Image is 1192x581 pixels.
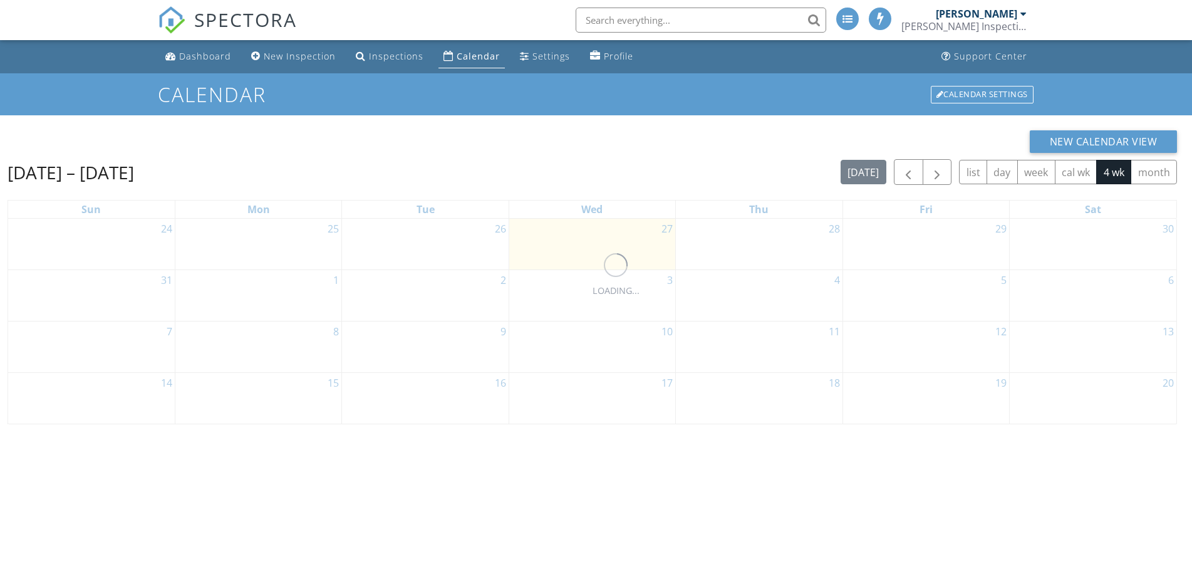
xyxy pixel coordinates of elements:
[179,50,231,62] div: Dashboard
[498,270,509,290] a: Go to September 2, 2025
[1160,322,1176,342] a: Go to September 13, 2025
[158,17,297,43] a: SPECTORA
[246,45,341,68] a: New Inspection
[1010,372,1176,424] td: Go to September 20, 2025
[492,219,509,239] a: Go to August 26, 2025
[245,201,272,218] a: Monday
[954,50,1027,62] div: Support Center
[158,373,175,393] a: Go to September 14, 2025
[1030,130,1178,153] button: New Calendar View
[342,219,509,270] td: Go to August 26, 2025
[993,219,1009,239] a: Go to August 29, 2025
[917,201,935,218] a: Friday
[158,219,175,239] a: Go to August 24, 2025
[498,322,509,342] a: Go to September 9, 2025
[509,219,675,270] td: Go to August 27, 2025
[1131,160,1177,184] button: month
[576,8,826,33] input: Search everything...
[158,270,175,290] a: Go to August 31, 2025
[1166,270,1176,290] a: Go to September 6, 2025
[509,372,675,424] td: Go to September 17, 2025
[998,270,1009,290] a: Go to September 5, 2025
[676,270,842,321] td: Go to September 4, 2025
[509,321,675,372] td: Go to September 10, 2025
[1017,160,1055,184] button: week
[325,373,341,393] a: Go to September 15, 2025
[325,219,341,239] a: Go to August 25, 2025
[509,270,675,321] td: Go to September 3, 2025
[826,322,842,342] a: Go to September 11, 2025
[8,219,175,270] td: Go to August 24, 2025
[8,270,175,321] td: Go to August 31, 2025
[79,201,103,218] a: Sunday
[342,321,509,372] td: Go to September 9, 2025
[342,372,509,424] td: Go to September 16, 2025
[842,270,1009,321] td: Go to September 5, 2025
[659,219,675,239] a: Go to August 27, 2025
[1082,201,1104,218] a: Saturday
[438,45,505,68] a: Calendar
[175,270,341,321] td: Go to September 1, 2025
[175,219,341,270] td: Go to August 25, 2025
[826,373,842,393] a: Go to September 18, 2025
[593,284,640,298] div: LOADING...
[515,45,575,68] a: Settings
[342,270,509,321] td: Go to September 2, 2025
[936,8,1017,20] div: [PERSON_NAME]
[579,201,605,218] a: Wednesday
[351,45,428,68] a: Inspections
[987,160,1018,184] button: day
[1160,219,1176,239] a: Go to August 30, 2025
[931,86,1034,103] div: Calendar Settings
[1010,270,1176,321] td: Go to September 6, 2025
[676,321,842,372] td: Go to September 11, 2025
[158,83,1035,105] h1: Calendar
[832,270,842,290] a: Go to September 4, 2025
[993,322,1009,342] a: Go to September 12, 2025
[901,20,1027,33] div: Dana Inspection Services, Inc.
[8,160,134,185] h2: [DATE] – [DATE]
[264,50,336,62] div: New Inspection
[993,373,1009,393] a: Go to September 19, 2025
[665,270,675,290] a: Go to September 3, 2025
[585,45,638,68] a: Profile
[414,201,437,218] a: Tuesday
[826,219,842,239] a: Go to August 28, 2025
[936,45,1032,68] a: Support Center
[1096,160,1131,184] button: 4 wk
[331,270,341,290] a: Go to September 1, 2025
[659,373,675,393] a: Go to September 17, 2025
[158,6,185,34] img: The Best Home Inspection Software - Spectora
[8,321,175,372] td: Go to September 7, 2025
[457,50,500,62] div: Calendar
[1010,321,1176,372] td: Go to September 13, 2025
[1160,373,1176,393] a: Go to September 20, 2025
[842,219,1009,270] td: Go to August 29, 2025
[676,219,842,270] td: Go to August 28, 2025
[369,50,423,62] div: Inspections
[8,372,175,424] td: Go to September 14, 2025
[1055,160,1097,184] button: cal wk
[959,160,987,184] button: list
[160,45,236,68] a: Dashboard
[923,159,952,185] button: Next
[532,50,570,62] div: Settings
[164,322,175,342] a: Go to September 7, 2025
[1010,219,1176,270] td: Go to August 30, 2025
[604,50,633,62] div: Profile
[930,85,1035,105] a: Calendar Settings
[747,201,771,218] a: Thursday
[194,6,297,33] span: SPECTORA
[659,322,675,342] a: Go to September 10, 2025
[492,373,509,393] a: Go to September 16, 2025
[175,321,341,372] td: Go to September 8, 2025
[894,159,923,185] button: Previous
[842,321,1009,372] td: Go to September 12, 2025
[175,372,341,424] td: Go to September 15, 2025
[331,322,341,342] a: Go to September 8, 2025
[841,160,886,184] button: [DATE]
[676,372,842,424] td: Go to September 18, 2025
[842,372,1009,424] td: Go to September 19, 2025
